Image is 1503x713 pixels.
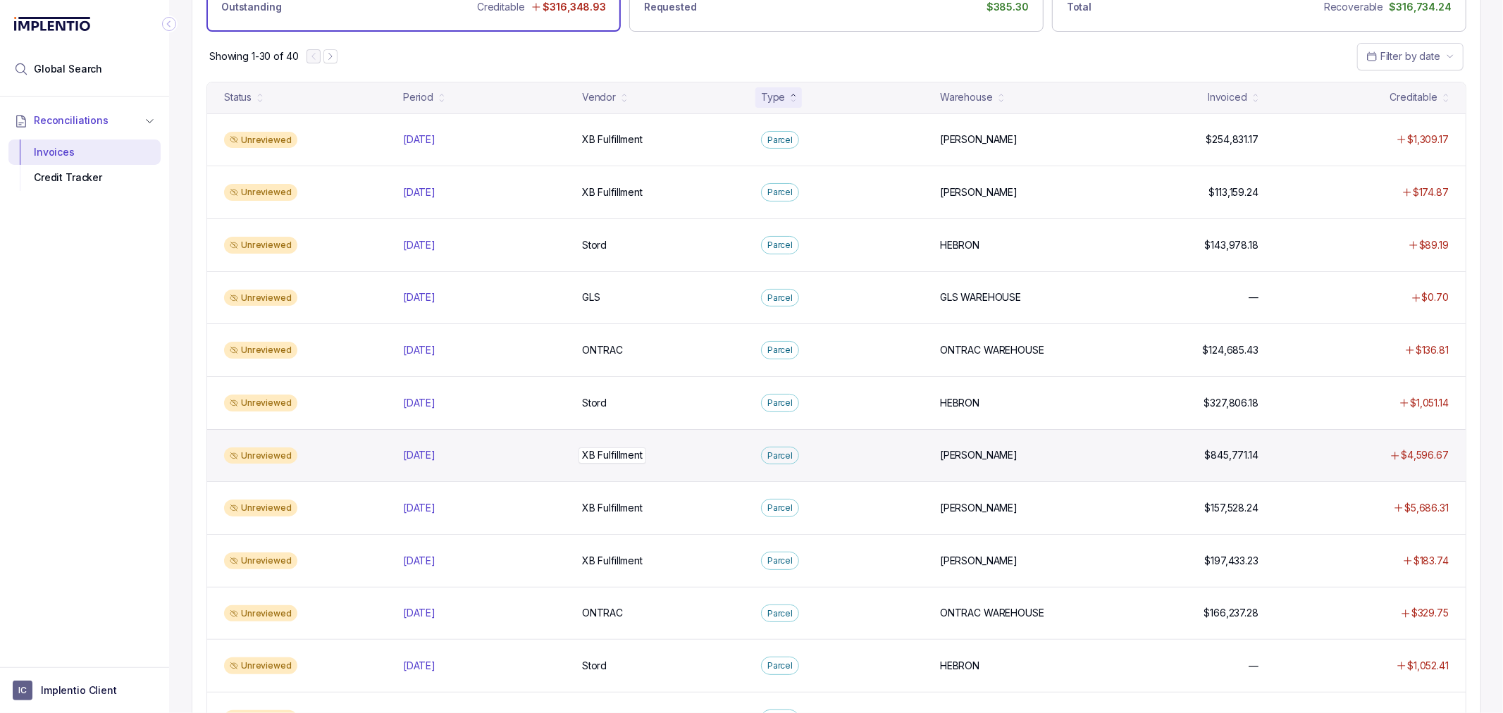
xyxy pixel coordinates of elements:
[224,552,297,569] div: Unreviewed
[582,132,643,147] p: XB Fulfillment
[940,238,979,252] p: HEBRON
[582,343,623,357] p: ONTRAC
[1249,659,1258,673] p: —
[1422,290,1449,304] p: $0.70
[224,500,297,516] div: Unreviewed
[403,185,435,199] p: [DATE]
[403,554,435,568] p: [DATE]
[582,554,643,568] p: XB Fulfillment
[8,137,161,194] div: Reconciliations
[20,165,149,190] div: Credit Tracker
[1380,50,1440,62] span: Filter by date
[1208,90,1247,104] div: Invoiced
[582,238,607,252] p: Stord
[209,49,298,63] p: Showing 1-30 of 40
[1366,49,1440,63] search: Date Range Picker
[1204,396,1258,410] p: $327,806.18
[8,105,161,136] button: Reconciliations
[1205,238,1258,252] p: $143,978.18
[1205,501,1258,515] p: $157,528.24
[1390,90,1437,104] div: Creditable
[403,343,435,357] p: [DATE]
[403,501,435,515] p: [DATE]
[940,448,1018,462] p: [PERSON_NAME]
[1203,343,1258,357] p: $124,685.43
[1206,132,1258,147] p: $254,831.17
[767,396,793,410] p: Parcel
[940,606,1044,620] p: ONTRAC WAREHOUSE
[224,184,297,201] div: Unreviewed
[161,15,178,32] div: Collapse Icon
[41,683,117,697] p: Implentio Client
[224,447,297,464] div: Unreviewed
[403,659,435,673] p: [DATE]
[1209,185,1258,199] p: $113,159.24
[767,554,793,568] p: Parcel
[323,49,338,63] button: Next Page
[767,659,793,673] p: Parcel
[767,501,793,515] p: Parcel
[767,607,793,621] p: Parcel
[940,343,1044,357] p: ONTRAC WAREHOUSE
[224,605,297,622] div: Unreviewed
[403,448,435,462] p: [DATE]
[767,343,793,357] p: Parcel
[1414,554,1449,568] p: $183.74
[1357,43,1464,70] button: Date Range Picker
[1416,343,1449,357] p: $136.81
[582,606,623,620] p: ONTRAC
[1419,238,1449,252] p: $89.19
[940,90,993,104] div: Warehouse
[13,681,32,700] span: User initials
[403,606,435,620] p: [DATE]
[403,396,435,410] p: [DATE]
[224,342,297,359] div: Unreviewed
[582,185,643,199] p: XB Fulfillment
[1205,448,1258,462] p: $845,771.14
[767,238,793,252] p: Parcel
[1411,606,1449,620] p: $329.75
[1407,132,1449,147] p: $1,309.17
[1205,554,1258,568] p: $197,433.23
[34,62,102,76] span: Global Search
[13,681,156,700] button: User initialsImplentio Client
[940,501,1018,515] p: [PERSON_NAME]
[940,659,979,673] p: HEBRON
[1407,659,1449,673] p: $1,052.41
[224,90,252,104] div: Status
[582,659,607,673] p: Stord
[767,291,793,305] p: Parcel
[940,185,1018,199] p: [PERSON_NAME]
[761,90,785,104] div: Type
[403,132,435,147] p: [DATE]
[224,290,297,306] div: Unreviewed
[403,90,433,104] div: Period
[1413,185,1449,199] p: $174.87
[940,554,1018,568] p: [PERSON_NAME]
[1410,396,1449,410] p: $1,051.14
[403,238,435,252] p: [DATE]
[582,396,607,410] p: Stord
[767,133,793,147] p: Parcel
[582,290,600,304] p: GLS
[767,449,793,463] p: Parcel
[224,395,297,411] div: Unreviewed
[1249,290,1258,304] p: —
[1401,448,1449,462] p: $4,596.67
[582,501,643,515] p: XB Fulfillment
[34,113,109,128] span: Reconciliations
[224,657,297,674] div: Unreviewed
[579,447,646,463] p: XB Fulfillment
[20,139,149,165] div: Invoices
[1404,501,1449,515] p: $5,686.31
[209,49,298,63] div: Remaining page entries
[940,132,1018,147] p: [PERSON_NAME]
[940,290,1021,304] p: GLS WAREHOUSE
[1204,606,1258,620] p: $166,237.28
[403,290,435,304] p: [DATE]
[224,132,297,149] div: Unreviewed
[940,396,979,410] p: HEBRON
[767,185,793,199] p: Parcel
[224,237,297,254] div: Unreviewed
[582,90,616,104] div: Vendor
